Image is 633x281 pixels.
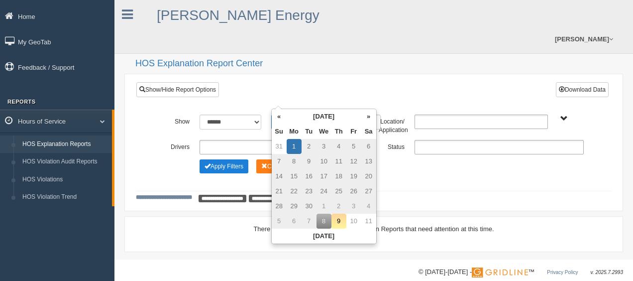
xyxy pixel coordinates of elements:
[316,154,331,169] td: 10
[157,7,319,23] a: [PERSON_NAME] Energy
[18,188,112,206] a: HOS Violation Trend
[374,115,410,135] label: Location/ Application
[361,154,376,169] td: 13
[472,268,528,278] img: Gridline
[287,184,302,199] td: 22
[331,124,346,139] th: Th
[302,214,316,229] td: 7
[287,124,302,139] th: Mo
[256,159,305,173] button: Change Filter Options
[136,82,219,97] a: Show/Hide Report Options
[331,184,346,199] td: 25
[287,169,302,184] td: 15
[361,184,376,199] td: 27
[346,154,361,169] td: 12
[302,184,316,199] td: 23
[200,159,248,173] button: Change Filter Options
[272,214,287,229] td: 5
[272,199,287,214] td: 28
[361,139,376,154] td: 6
[556,82,609,97] button: Download Data
[302,139,316,154] td: 2
[287,109,361,124] th: [DATE]
[272,109,287,124] th: «
[550,25,618,53] a: [PERSON_NAME]
[316,184,331,199] td: 24
[302,154,316,169] td: 9
[302,199,316,214] td: 30
[18,171,112,189] a: HOS Violations
[361,109,376,124] th: »
[419,267,623,278] div: © [DATE]-[DATE] - ™
[272,229,376,244] th: [DATE]
[272,184,287,199] td: 21
[316,199,331,214] td: 1
[374,140,410,152] label: Status
[361,169,376,184] td: 20
[547,270,578,275] a: Privacy Policy
[18,153,112,171] a: HOS Violation Audit Reports
[361,214,376,229] td: 11
[331,139,346,154] td: 4
[136,224,612,234] div: There are no HOS Violations or Explanation Reports that need attention at this time.
[18,136,112,153] a: HOS Explanation Reports
[272,139,287,154] td: 31
[331,154,346,169] td: 11
[346,214,361,229] td: 10
[159,140,195,152] label: Drivers
[316,169,331,184] td: 17
[316,139,331,154] td: 3
[287,139,302,154] td: 1
[346,199,361,214] td: 3
[316,214,331,229] td: 8
[331,214,346,229] td: 9
[302,169,316,184] td: 16
[287,154,302,169] td: 8
[331,169,346,184] td: 18
[346,184,361,199] td: 26
[287,199,302,214] td: 29
[346,169,361,184] td: 19
[302,124,316,139] th: Tu
[346,124,361,139] th: Fr
[361,199,376,214] td: 4
[159,115,195,127] label: Show
[272,154,287,169] td: 7
[316,124,331,139] th: We
[272,169,287,184] td: 14
[346,139,361,154] td: 5
[361,124,376,139] th: Sa
[331,199,346,214] td: 2
[272,124,287,139] th: Su
[591,270,623,275] span: v. 2025.7.2993
[287,214,302,229] td: 6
